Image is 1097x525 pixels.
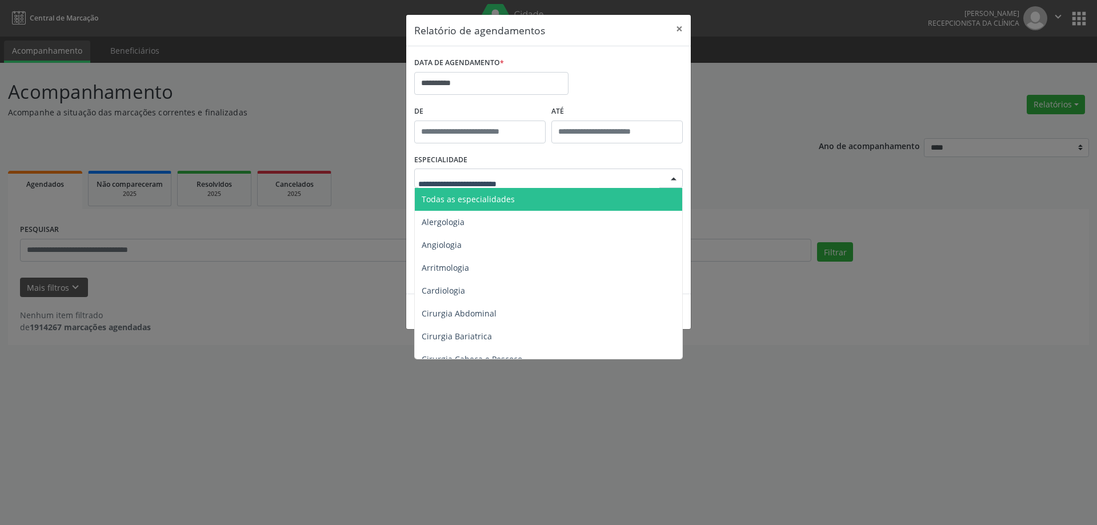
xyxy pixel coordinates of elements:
label: DATA DE AGENDAMENTO [414,54,504,72]
h5: Relatório de agendamentos [414,23,545,38]
span: Todas as especialidades [422,194,515,205]
span: Cirurgia Bariatrica [422,331,492,342]
span: Cirurgia Cabeça e Pescoço [422,354,522,364]
span: Cardiologia [422,285,465,296]
label: ESPECIALIDADE [414,151,467,169]
span: Cirurgia Abdominal [422,308,497,319]
span: Alergologia [422,217,465,227]
button: Close [668,15,691,43]
span: Arritmologia [422,262,469,273]
span: Angiologia [422,239,462,250]
label: De [414,103,546,121]
label: ATÉ [551,103,683,121]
